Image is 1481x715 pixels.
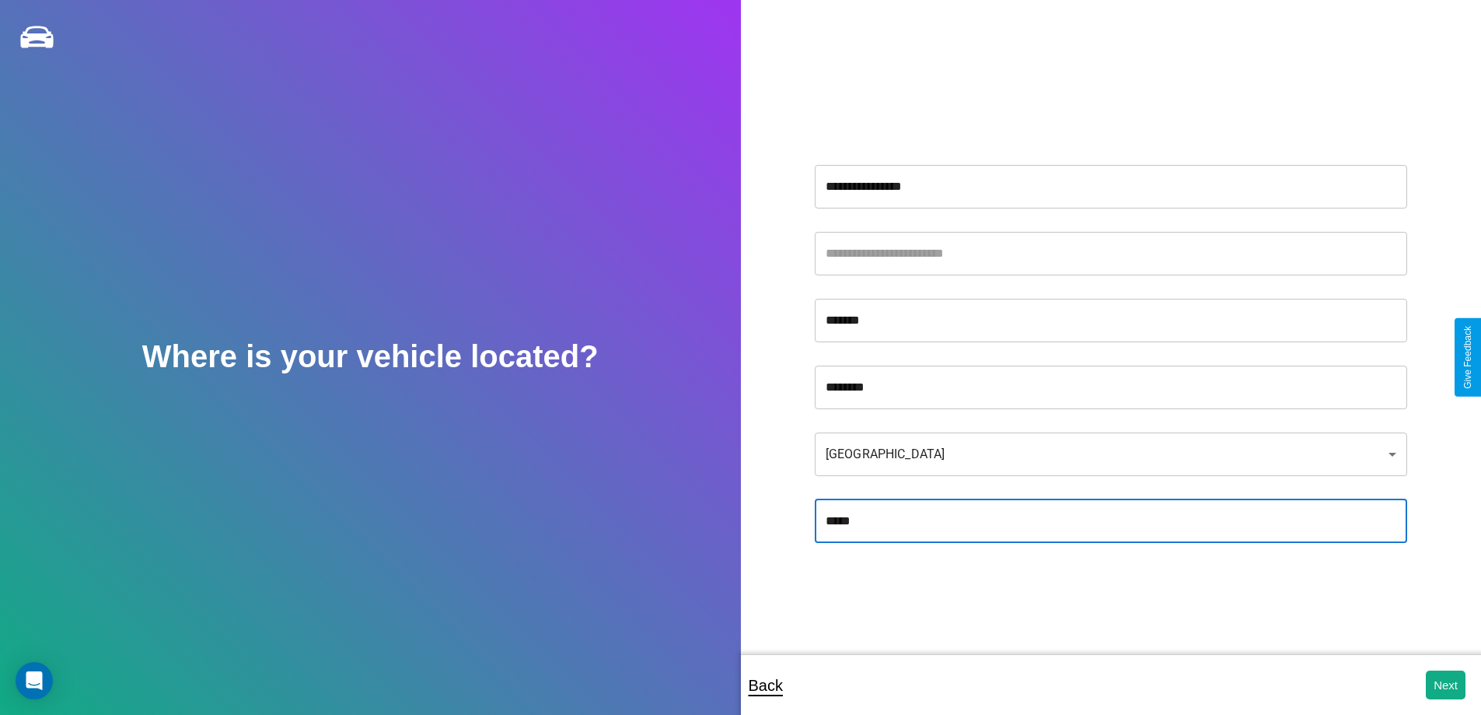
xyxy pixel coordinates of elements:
[1462,326,1473,389] div: Give Feedback
[815,433,1407,476] div: [GEOGRAPHIC_DATA]
[142,339,599,374] h2: Where is your vehicle located?
[1426,671,1465,699] button: Next
[749,671,783,699] p: Back
[16,662,53,699] div: Open Intercom Messenger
